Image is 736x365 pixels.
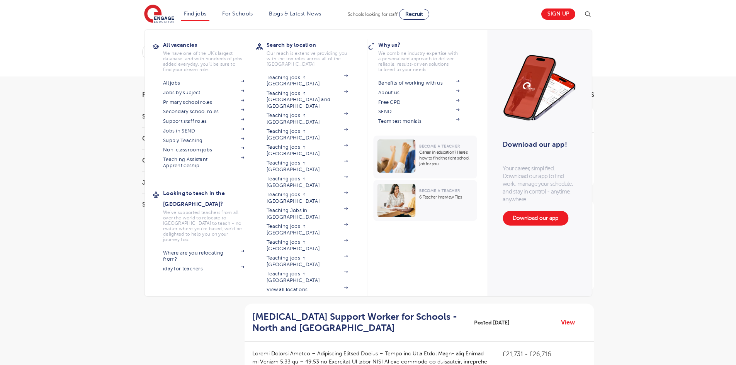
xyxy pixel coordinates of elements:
[373,180,479,221] a: Become a Teacher6 Teacher Interview Tips
[267,39,359,67] a: Search by locationOur reach is extensive providing you with the top roles across all of the [GEOG...
[252,311,468,334] a: [MEDICAL_DATA] Support Worker for Schools - North and [GEOGRAPHIC_DATA]
[163,118,244,124] a: Support staff roles
[419,149,473,167] p: Career in education? Here’s how to find the right school job for you
[348,12,398,17] span: Schools looking for staff
[267,223,348,236] a: Teaching jobs in [GEOGRAPHIC_DATA]
[163,266,244,272] a: iday for teachers
[142,136,227,142] h3: County
[222,11,253,17] a: For Schools
[267,207,348,220] a: Teaching Jobs in [GEOGRAPHIC_DATA]
[163,99,244,105] a: Primary school roles
[252,311,462,334] h2: [MEDICAL_DATA] Support Worker for Schools - North and [GEOGRAPHIC_DATA]
[378,99,459,105] a: Free CPD
[163,250,244,263] a: Where are you relocating from?
[405,11,423,17] span: Recruit
[144,5,174,24] img: Engage Education
[267,128,348,141] a: Teaching jobs in [GEOGRAPHIC_DATA]
[419,144,460,148] span: Become a Teacher
[378,118,459,124] a: Team testimonials
[267,271,348,284] a: Teaching jobs in [GEOGRAPHIC_DATA]
[503,165,576,203] p: Your career, simplified. Download our app to find work, manage your schedule, and stay in control...
[503,136,573,153] h3: Download our app!
[163,188,256,242] a: Looking to teach in the [GEOGRAPHIC_DATA]?We've supported teachers from all over the world to rel...
[419,188,460,193] span: Become a Teacher
[267,176,348,188] a: Teaching jobs in [GEOGRAPHIC_DATA]
[378,109,459,115] a: SEND
[142,202,227,208] h3: Sector
[269,11,321,17] a: Blogs & Latest News
[163,128,244,134] a: Jobs in SEND
[541,8,575,20] a: Sign up
[419,194,473,200] p: 6 Teacher Interview Tips
[163,156,244,169] a: Teaching Assistant Apprenticeship
[163,80,244,86] a: All jobs
[163,210,244,242] p: We've supported teachers from all over the world to relocate to [GEOGRAPHIC_DATA] to teach - no m...
[561,317,581,328] a: View
[267,75,348,87] a: Teaching jobs in [GEOGRAPHIC_DATA]
[378,80,459,86] a: Benefits of working with us
[163,147,244,153] a: Non-classroom jobs
[267,255,348,268] a: Teaching jobs in [GEOGRAPHIC_DATA]
[267,144,348,157] a: Teaching jobs in [GEOGRAPHIC_DATA]
[142,114,227,120] h3: Start Date
[267,160,348,173] a: Teaching jobs in [GEOGRAPHIC_DATA]
[503,350,586,359] p: £21,731 - £26,716
[267,112,348,125] a: Teaching jobs in [GEOGRAPHIC_DATA]
[142,180,227,186] h3: Job Type
[267,239,348,252] a: Teaching jobs in [GEOGRAPHIC_DATA]
[373,136,479,178] a: Become a TeacherCareer in education? Here’s how to find the right school job for you
[163,90,244,96] a: Jobs by subject
[378,39,471,50] h3: Why us?
[474,319,509,327] span: Posted [DATE]
[378,39,471,72] a: Why us?We combine industry expertise with a personalised approach to deliver reliable, results-dr...
[163,188,256,209] h3: Looking to teach in the [GEOGRAPHIC_DATA]?
[142,158,227,164] h3: City
[267,192,348,204] a: Teaching jobs in [GEOGRAPHIC_DATA]
[399,9,429,20] a: Recruit
[163,39,256,72] a: All vacanciesWe have one of the UK's largest database. and with hundreds of jobs added everyday. ...
[184,11,207,17] a: Find jobs
[267,287,348,293] a: View all locations
[163,138,244,144] a: Supply Teaching
[267,39,359,50] h3: Search by location
[378,90,459,96] a: About us
[163,109,244,115] a: Secondary school roles
[267,90,348,109] a: Teaching jobs in [GEOGRAPHIC_DATA] and [GEOGRAPHIC_DATA]
[142,92,165,98] span: Filters
[503,211,568,226] a: Download our app
[163,39,256,50] h3: All vacancies
[378,51,459,72] p: We combine industry expertise with a personalised approach to deliver reliable, results-driven so...
[163,51,244,72] p: We have one of the UK's largest database. and with hundreds of jobs added everyday. you'll be sur...
[267,51,348,67] p: Our reach is extensive providing you with the top roles across all of the [GEOGRAPHIC_DATA]
[142,43,509,61] div: Submit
